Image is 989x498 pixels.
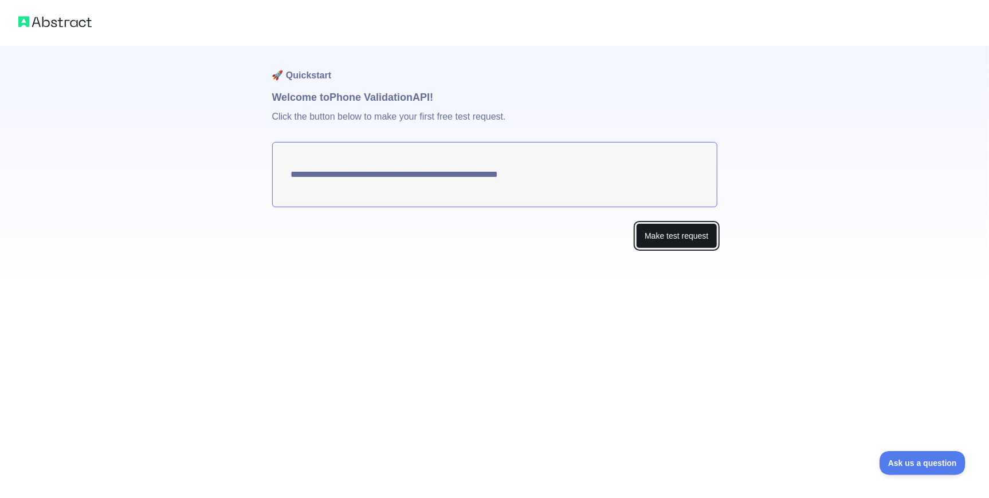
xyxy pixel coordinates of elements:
[880,451,966,475] iframe: Toggle Customer Support
[272,105,717,142] p: Click the button below to make your first free test request.
[272,89,717,105] h1: Welcome to Phone Validation API!
[18,14,92,30] img: Abstract logo
[636,223,717,249] button: Make test request
[272,46,717,89] h1: 🚀 Quickstart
